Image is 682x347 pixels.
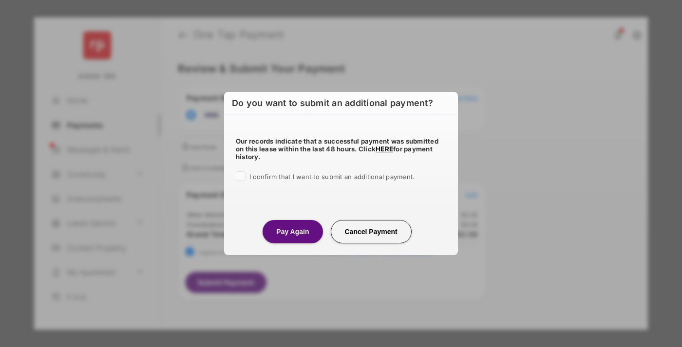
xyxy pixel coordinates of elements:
span: I confirm that I want to submit an additional payment. [249,173,415,181]
a: HERE [376,145,393,153]
h6: Do you want to submit an additional payment? [224,92,458,114]
button: Cancel Payment [331,220,412,243]
h5: Our records indicate that a successful payment was submitted on this lease within the last 48 hou... [236,137,446,161]
button: Pay Again [263,220,322,243]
